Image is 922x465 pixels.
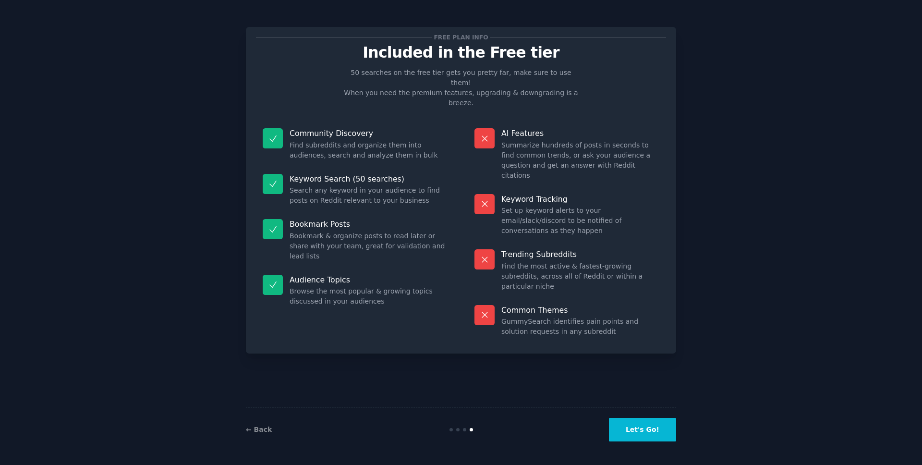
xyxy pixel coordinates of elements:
[246,426,272,433] a: ← Back
[340,68,582,108] p: 50 searches on the free tier gets you pretty far, make sure to use them! When you need the premiu...
[290,275,448,285] p: Audience Topics
[501,249,659,259] p: Trending Subreddits
[290,286,448,306] dd: Browse the most popular & growing topics discussed in your audiences
[290,128,448,138] p: Community Discovery
[432,32,490,42] span: Free plan info
[501,194,659,204] p: Keyword Tracking
[609,418,676,441] button: Let's Go!
[501,305,659,315] p: Common Themes
[290,140,448,160] dd: Find subreddits and organize them into audiences, search and analyze them in bulk
[501,128,659,138] p: AI Features
[290,231,448,261] dd: Bookmark & organize posts to read later or share with your team, great for validation and lead lists
[290,174,448,184] p: Keyword Search (50 searches)
[501,317,659,337] dd: GummySearch identifies pain points and solution requests in any subreddit
[501,261,659,292] dd: Find the most active & fastest-growing subreddits, across all of Reddit or within a particular niche
[290,219,448,229] p: Bookmark Posts
[256,44,666,61] p: Included in the Free tier
[290,185,448,206] dd: Search any keyword in your audience to find posts on Reddit relevant to your business
[501,206,659,236] dd: Set up keyword alerts to your email/slack/discord to be notified of conversations as they happen
[501,140,659,181] dd: Summarize hundreds of posts in seconds to find common trends, or ask your audience a question and...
